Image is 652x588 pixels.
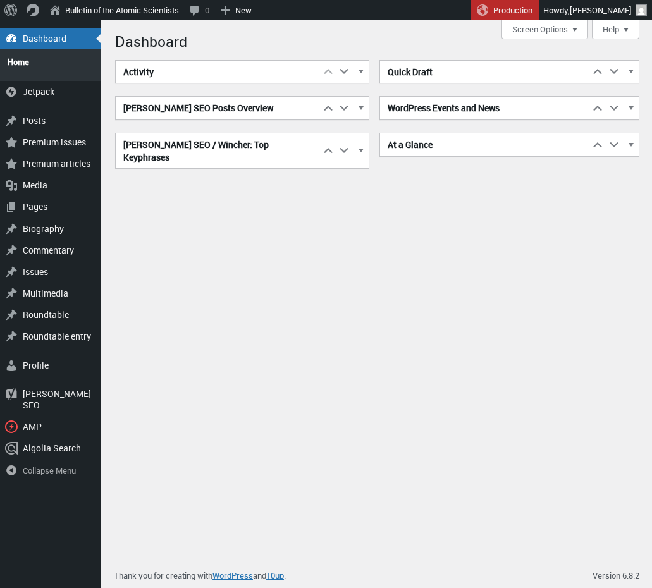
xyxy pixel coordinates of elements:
a: 10up [266,570,284,581]
p: Version 6.8.2 [593,569,639,582]
span: [PERSON_NAME] [570,4,632,16]
a: WordPress [212,570,253,581]
p: Thank you for creating with and . [114,569,286,582]
button: Screen Options [501,20,588,39]
span: Quick Draft [388,66,433,78]
h2: At a Glance [380,133,589,156]
h2: [PERSON_NAME] SEO / Wincher: Top Keyphrases [116,133,320,168]
h1: Dashboard [115,27,639,54]
h2: Activity [116,61,320,83]
h2: WordPress Events and News [380,97,589,119]
button: Help [592,20,639,39]
h2: [PERSON_NAME] SEO Posts Overview [116,97,320,119]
